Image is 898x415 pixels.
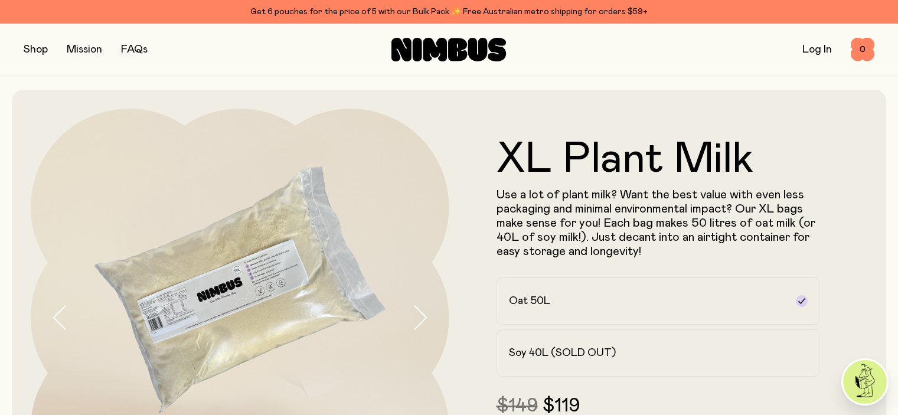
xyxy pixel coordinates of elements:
[843,360,887,404] img: agent
[497,188,821,259] p: Use a lot of plant milk? Want the best value with even less packaging and minimal environmental i...
[67,44,102,55] a: Mission
[802,44,832,55] a: Log In
[121,44,148,55] a: FAQs
[509,294,550,308] h2: Oat 50L
[497,138,821,181] h1: XL Plant Milk
[509,346,616,360] h2: Soy 40L (SOLD OUT)
[851,38,874,61] button: 0
[24,5,874,19] div: Get 6 pouches for the price of 5 with our Bulk Pack ✨ Free Australian metro shipping for orders $59+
